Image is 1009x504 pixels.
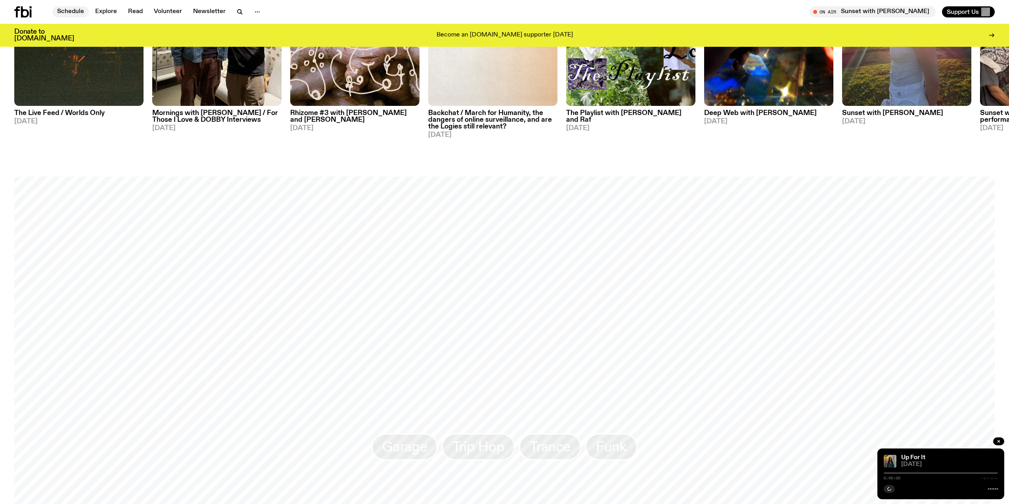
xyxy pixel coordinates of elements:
img: Up For It host Ify Obiegbu stands in a graffiti-covered room wearing a plaid shirt and blue top w... [884,455,896,468]
h3: Backchat / March for Humanity, the dangers of online surveillance, and are the Logies still relev... [428,110,557,130]
h3: Sunset with [PERSON_NAME] [842,110,971,117]
span: Trip Hop [452,439,504,454]
span: Garage [382,439,427,454]
a: Garage [371,433,438,460]
h3: The Playlist with [PERSON_NAME] and Raf [566,110,695,123]
a: Volunteer [149,6,187,17]
span: [DATE] [704,118,833,125]
span: [DATE] [152,125,281,132]
span: Trance [530,439,571,454]
a: Mornings with [PERSON_NAME] / For Those I Love & DOBBY Interviews[DATE] [152,106,281,132]
a: The Live Feed / Worlds Only[DATE] [14,106,144,125]
a: Explore [90,6,122,17]
a: Deep Web with [PERSON_NAME][DATE] [704,106,833,125]
span: [DATE] [566,125,695,132]
button: On AirSunset with [PERSON_NAME] [809,6,936,17]
a: Funk [585,433,638,460]
h3: Deep Web with [PERSON_NAME] [704,110,833,117]
a: Trance [519,433,581,460]
span: [DATE] [901,462,998,468]
a: Rhizome #3 with [PERSON_NAME] and [PERSON_NAME][DATE] [290,106,419,132]
a: Schedule [52,6,89,17]
a: The Playlist with [PERSON_NAME] and Raf[DATE] [566,106,695,132]
span: [DATE] [14,118,144,125]
h3: The Live Feed / Worlds Only [14,110,144,117]
a: Sunset with [PERSON_NAME][DATE] [842,106,971,125]
span: [DATE] [428,132,557,138]
a: Newsletter [188,6,230,17]
a: Up For It [901,454,925,461]
a: Backchat / March for Humanity, the dangers of online surveillance, and are the Logies still relev... [428,106,557,138]
span: Support Us [947,8,979,15]
span: [DATE] [290,125,419,132]
span: [DATE] [842,118,971,125]
button: Support Us [942,6,995,17]
span: Funk [596,439,627,454]
span: 0:00:00 [884,476,900,480]
a: Trip Hop [442,433,515,460]
h3: Rhizome #3 with [PERSON_NAME] and [PERSON_NAME] [290,110,419,123]
a: Read [123,6,147,17]
h3: Mornings with [PERSON_NAME] / For Those I Love & DOBBY Interviews [152,110,281,123]
h3: Donate to [DOMAIN_NAME] [14,29,74,42]
span: -:--:-- [981,476,998,480]
p: Become an [DOMAIN_NAME] supporter [DATE] [437,32,573,39]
